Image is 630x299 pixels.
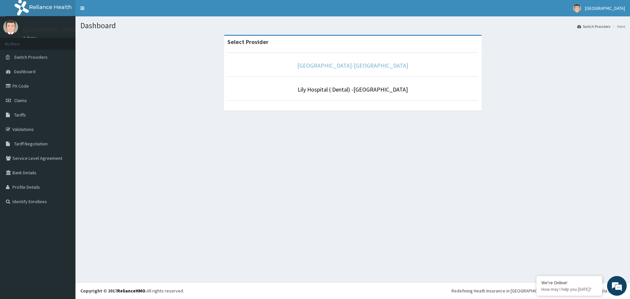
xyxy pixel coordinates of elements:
[573,4,581,12] img: User Image
[611,24,625,29] li: Here
[14,54,48,60] span: Switch Providers
[23,36,39,40] a: Online
[451,288,625,294] div: Redefining Heath Insurance in [GEOGRAPHIC_DATA] using Telemedicine and Data Science!
[3,20,18,34] img: User Image
[14,112,26,118] span: Tariffs
[541,287,597,292] p: How may I help you today?
[541,280,597,286] div: We're Online!
[80,288,147,294] strong: Copyright © 2017 .
[14,97,27,103] span: Claims
[80,21,625,30] h1: Dashboard
[585,5,625,11] span: [GEOGRAPHIC_DATA]
[14,69,35,75] span: Dashboard
[117,288,145,294] a: RelianceHMO
[577,24,610,29] a: Switch Providers
[75,282,630,299] footer: All rights reserved.
[23,27,77,32] p: [GEOGRAPHIC_DATA]
[298,86,408,93] a: Lily Hospital ( Dental) -[GEOGRAPHIC_DATA]
[227,38,268,46] strong: Select Provider
[297,62,408,69] a: [GEOGRAPHIC_DATA]-[GEOGRAPHIC_DATA]
[14,141,48,147] span: Tariff Negotiation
